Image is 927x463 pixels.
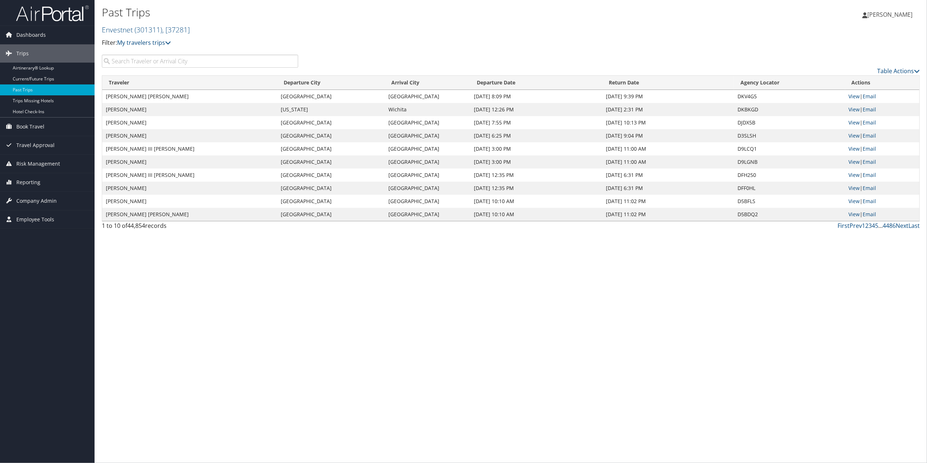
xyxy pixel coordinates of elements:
td: [PERSON_NAME] [102,129,277,142]
td: [PERSON_NAME] [102,182,277,195]
a: 3 [868,222,872,230]
a: Email [863,106,876,113]
a: Last [908,222,920,230]
td: [DATE] 12:26 PM [470,103,602,116]
td: [PERSON_NAME] [PERSON_NAME] [102,208,277,221]
span: Company Admin [16,192,57,210]
td: D9LGNB [734,155,845,169]
td: [GEOGRAPHIC_DATA] [385,182,471,195]
td: | [845,155,919,169]
td: [GEOGRAPHIC_DATA] [385,142,471,155]
a: Envestnet [102,25,190,35]
td: [DATE] 11:00 AM [602,155,734,169]
a: Email [863,158,876,165]
a: View [849,171,860,178]
td: D5BFLS [734,195,845,208]
span: Trips [16,44,29,63]
td: [DATE] 6:31 PM [602,169,734,182]
td: D3SLSH [734,129,845,142]
a: View [849,132,860,139]
input: Search Traveler or Arrival City [102,55,298,68]
td: [DATE] 9:39 PM [602,90,734,103]
span: Risk Management [16,155,60,173]
p: Filter: [102,38,647,48]
td: | [845,90,919,103]
a: View [849,158,860,165]
th: Return Date: activate to sort column ascending [602,76,734,90]
td: [PERSON_NAME] III [PERSON_NAME] [102,169,277,182]
td: [GEOGRAPHIC_DATA] [277,182,385,195]
td: [PERSON_NAME] III [PERSON_NAME] [102,142,277,155]
td: | [845,129,919,142]
td: [DATE] 3:00 PM [470,155,602,169]
a: [PERSON_NAME] [862,4,920,25]
a: View [849,198,860,205]
a: Email [863,145,876,152]
img: airportal-logo.png [16,5,89,22]
td: DFF0HL [734,182,845,195]
td: [US_STATE] [277,103,385,116]
td: [PERSON_NAME] [102,195,277,208]
span: … [878,222,883,230]
span: ( 301311 ) [135,25,162,35]
a: View [849,106,860,113]
a: View [849,211,860,218]
td: | [845,208,919,221]
a: Email [863,93,876,100]
td: [DATE] 2:31 PM [602,103,734,116]
td: | [845,169,919,182]
td: [DATE] 10:10 AM [470,208,602,221]
a: Email [863,119,876,126]
th: Agency Locator: activate to sort column ascending [734,76,845,90]
td: [GEOGRAPHIC_DATA] [385,169,471,182]
a: Email [863,171,876,178]
span: Dashboards [16,26,46,44]
a: 4486 [883,222,896,230]
td: [GEOGRAPHIC_DATA] [385,129,471,142]
td: [DATE] 6:31 PM [602,182,734,195]
td: DFH250 [734,169,845,182]
span: [PERSON_NAME] [867,11,912,19]
td: [PERSON_NAME] [102,116,277,129]
th: Traveler: activate to sort column ascending [102,76,277,90]
a: First [838,222,850,230]
td: [DATE] 10:10 AM [470,195,602,208]
span: 44,854 [127,222,145,230]
td: [PERSON_NAME] [PERSON_NAME] [102,90,277,103]
a: My travelers trips [117,39,171,47]
a: Email [863,198,876,205]
td: | [845,182,919,195]
a: 4 [872,222,875,230]
td: [PERSON_NAME] [102,103,277,116]
a: 5 [875,222,878,230]
td: [GEOGRAPHIC_DATA] [277,169,385,182]
a: 2 [865,222,868,230]
th: Departure City: activate to sort column ascending [277,76,385,90]
th: Actions [845,76,919,90]
td: [GEOGRAPHIC_DATA] [277,116,385,129]
td: | [845,142,919,155]
td: Wichita [385,103,471,116]
td: [GEOGRAPHIC_DATA] [277,208,385,221]
span: Reporting [16,173,40,191]
td: [DATE] 11:00 AM [602,142,734,155]
td: [DATE] 11:02 PM [602,195,734,208]
td: [GEOGRAPHIC_DATA] [385,155,471,169]
th: Departure Date: activate to sort column ascending [470,76,602,90]
td: [DATE] 7:55 PM [470,116,602,129]
td: | [845,116,919,129]
td: [GEOGRAPHIC_DATA] [277,155,385,169]
td: [GEOGRAPHIC_DATA] [385,208,471,221]
span: Travel Approval [16,136,55,154]
td: [GEOGRAPHIC_DATA] [277,90,385,103]
a: Email [863,132,876,139]
td: | [845,195,919,208]
span: Employee Tools [16,210,54,229]
a: Prev [850,222,862,230]
a: Email [863,211,876,218]
td: [GEOGRAPHIC_DATA] [277,195,385,208]
td: D9LCQ1 [734,142,845,155]
td: | [845,103,919,116]
td: [GEOGRAPHIC_DATA] [385,90,471,103]
a: View [849,145,860,152]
